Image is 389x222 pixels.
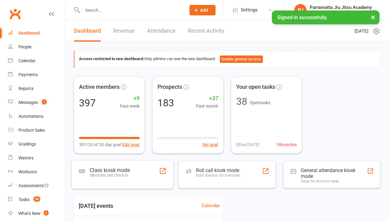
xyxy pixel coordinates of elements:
div: Gradings [18,142,36,146]
div: Calendar [18,58,36,63]
a: Calendar [202,202,220,209]
span: Signed in successfully. [277,14,327,20]
a: Tasks 38 [8,193,65,207]
div: Waivers [18,155,34,160]
span: Past week [120,103,140,109]
span: [DATE] [355,27,368,35]
a: Calendar [8,54,65,68]
span: 0 Due [DATE] [236,141,260,148]
a: Dashboard [74,20,101,42]
a: Dashboard [8,26,65,40]
button: Enable general access [220,55,263,63]
div: People [18,44,31,49]
div: 38 [236,97,247,106]
a: Revenue [113,20,135,42]
a: Clubworx [7,6,23,22]
div: Automations [18,114,43,119]
h3: [DATE] events [74,200,118,212]
a: Waivers [8,151,65,165]
div: Only admins can see the new dashboard. [79,55,375,63]
div: Reports [18,86,34,91]
a: Payments [8,68,65,82]
span: 1 [42,99,47,105]
span: 38 overdue [276,141,297,148]
div: PJ [294,4,307,16]
button: Edit goal [122,141,140,148]
div: Assessments [18,183,49,188]
div: Workouts [18,169,37,174]
div: Class kiosk mode [90,167,130,173]
a: People [8,40,65,54]
a: Product Sales [8,123,65,137]
div: General attendance kiosk mode [301,167,367,179]
span: Active members [79,83,120,92]
div: Payments [18,72,38,77]
span: 1 [44,210,49,216]
span: 38 [34,196,40,202]
a: Attendance [147,20,176,42]
div: Members self check-in [90,173,130,178]
span: +9 [120,94,140,103]
a: Messages 1 [8,96,65,109]
div: 397 [79,98,96,108]
div: Tasks [18,197,30,202]
div: Product Sales [18,128,45,133]
a: What's New1 [8,207,65,220]
div: Dashboard [18,31,40,35]
span: Past month [196,103,218,109]
a: Gradings [8,137,65,151]
input: Search... [81,6,181,14]
a: Recent Activity [188,20,224,42]
a: Reports [8,82,65,96]
div: Staff check-in for members [196,173,240,178]
a: Assessments [8,179,65,193]
button: Add [189,5,216,15]
div: 183 [157,98,174,108]
span: Your open tasks [236,83,275,92]
span: Prospects [157,83,182,92]
div: Parramatta Jiu Jitsu Academy [310,5,372,10]
div: Great for the front desk [301,179,367,183]
button: Set goal [202,141,218,148]
button: × [367,10,379,24]
div: Parramatta Jiu Jitsu Academy [310,10,372,16]
span: Add [200,8,208,13]
span: +37 [196,94,218,103]
div: Messages [18,100,38,105]
a: Workouts [8,165,65,179]
a: Automations [8,109,65,123]
span: Settings [241,3,258,17]
div: What's New [18,211,41,216]
strong: Access restricted to new dashboard: [79,56,144,61]
span: Open tasks [250,100,270,105]
span: 397/20 of 30 day goal [79,141,121,148]
div: Roll call kiosk mode [196,167,240,173]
